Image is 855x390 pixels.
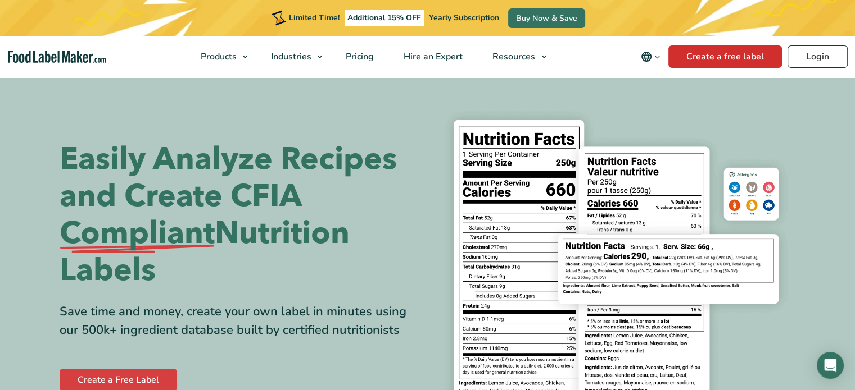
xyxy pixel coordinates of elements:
[389,36,475,77] a: Hire an Expert
[633,45,668,68] button: Change language
[429,12,499,23] span: Yearly Subscription
[331,36,386,77] a: Pricing
[817,352,844,379] div: Open Intercom Messenger
[788,45,848,68] a: Login
[60,141,419,289] h1: Easily Analyze Recipes and Create CFIA Nutrition Labels
[478,36,552,77] a: Resources
[8,51,106,63] a: Food Label Maker homepage
[197,51,238,63] span: Products
[508,8,585,28] a: Buy Now & Save
[256,36,328,77] a: Industries
[289,12,340,23] span: Limited Time!
[668,45,782,68] a: Create a free label
[186,36,254,77] a: Products
[489,51,536,63] span: Resources
[342,51,375,63] span: Pricing
[60,302,419,339] div: Save time and money, create your own label in minutes using our 500k+ ingredient database built b...
[60,215,215,252] span: Compliant
[268,51,313,63] span: Industries
[400,51,464,63] span: Hire an Expert
[345,10,424,26] span: Additional 15% OFF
